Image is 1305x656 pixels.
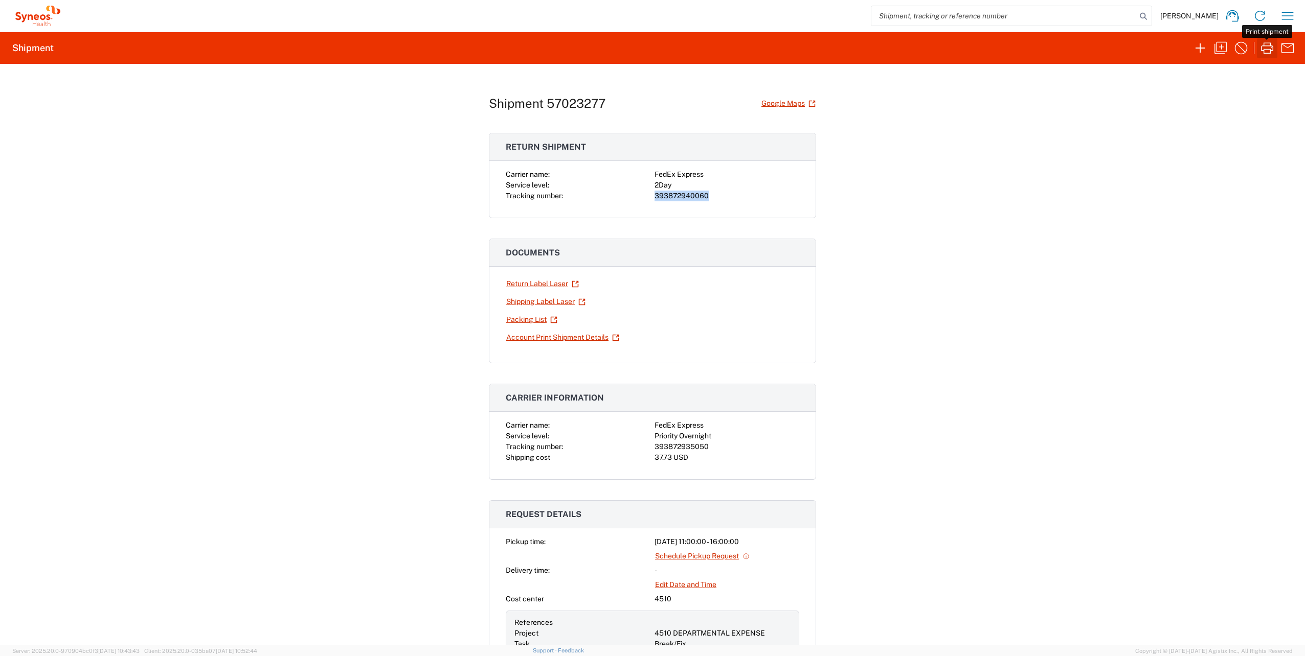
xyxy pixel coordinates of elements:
[655,452,799,463] div: 37.73 USD
[655,536,799,547] div: [DATE] 11:00:00 - 16:00:00
[514,618,553,626] span: References
[655,191,799,201] div: 393872940060
[655,547,750,565] a: Schedule Pickup Request
[506,537,546,546] span: Pickup time:
[506,248,560,257] span: Documents
[655,431,799,441] div: Priority Overnight
[506,275,579,293] a: Return Label Laser
[506,393,604,403] span: Carrier information
[506,142,586,152] span: Return shipment
[655,565,799,576] div: -
[558,647,584,653] a: Feedback
[12,42,54,54] h2: Shipment
[216,648,257,654] span: [DATE] 10:52:44
[12,648,140,654] span: Server: 2025.20.0-970904bc0f3
[871,6,1136,26] input: Shipment, tracking or reference number
[506,453,550,461] span: Shipping cost
[489,96,605,111] h1: Shipment 57023277
[506,311,558,329] a: Packing List
[533,647,558,653] a: Support
[655,441,799,452] div: 393872935050
[514,628,650,639] div: Project
[506,566,550,574] span: Delivery time:
[506,329,620,346] a: Account Print Shipment Details
[506,192,563,200] span: Tracking number:
[655,169,799,180] div: FedEx Express
[506,595,544,603] span: Cost center
[655,639,791,649] div: Break/Fix
[655,576,717,594] a: Edit Date and Time
[655,594,799,604] div: 4510
[506,170,550,178] span: Carrier name:
[1135,646,1293,655] span: Copyright © [DATE]-[DATE] Agistix Inc., All Rights Reserved
[506,181,549,189] span: Service level:
[1160,11,1219,20] span: [PERSON_NAME]
[506,509,581,519] span: Request details
[144,648,257,654] span: Client: 2025.20.0-035ba07
[98,648,140,654] span: [DATE] 10:43:43
[655,420,799,431] div: FedEx Express
[506,293,586,311] a: Shipping Label Laser
[761,95,816,112] a: Google Maps
[506,442,563,451] span: Tracking number:
[514,639,650,649] div: Task
[506,432,549,440] span: Service level:
[655,628,791,639] div: 4510 DEPARTMENTAL EXPENSE
[655,180,799,191] div: 2Day
[506,421,550,429] span: Carrier name:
